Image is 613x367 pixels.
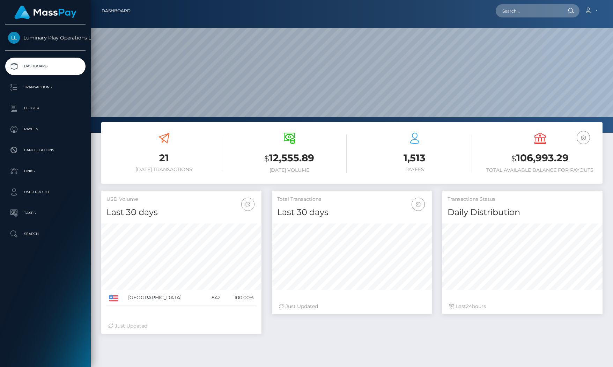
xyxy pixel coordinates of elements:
td: [GEOGRAPHIC_DATA] [126,290,204,306]
a: Dashboard [5,58,86,75]
small: $ [264,154,269,163]
a: User Profile [5,183,86,201]
small: $ [511,154,516,163]
h3: 1,513 [357,151,472,165]
h3: 106,993.29 [482,151,597,166]
td: 842 [204,290,223,306]
a: Links [5,162,86,180]
a: Search [5,225,86,243]
div: Just Updated [108,322,254,330]
h5: Total Transactions [277,196,427,203]
h3: 12,555.89 [232,151,347,166]
div: Just Updated [279,303,425,310]
h6: [DATE] Volume [232,167,347,173]
h4: Last 30 days [277,206,427,219]
img: Luminary Play Operations Limited [8,32,20,44]
p: Payees [8,124,83,134]
h3: 21 [106,151,221,165]
h5: USD Volume [106,196,256,203]
h4: Last 30 days [106,206,256,219]
h6: [DATE] Transactions [106,167,221,173]
a: Cancellations [5,141,86,159]
a: Transactions [5,79,86,96]
a: Payees [5,120,86,138]
input: Search... [496,4,561,17]
a: Dashboard [102,3,131,18]
p: User Profile [8,187,83,197]
img: MassPay Logo [14,6,76,19]
img: US.png [109,295,118,301]
h5: Transactions Status [448,196,597,203]
p: Transactions [8,82,83,93]
a: Taxes [5,204,86,222]
p: Links [8,166,83,176]
p: Search [8,229,83,239]
a: Ledger [5,100,86,117]
h6: Total Available Balance for Payouts [482,167,597,173]
span: 24 [466,303,472,309]
td: 100.00% [223,290,256,306]
p: Taxes [8,208,83,218]
p: Ledger [8,103,83,113]
span: Luminary Play Operations Limited [5,35,86,41]
h4: Daily Distribution [448,206,597,219]
p: Dashboard [8,61,83,72]
h6: Payees [357,167,472,173]
div: Last hours [449,303,596,310]
p: Cancellations [8,145,83,155]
